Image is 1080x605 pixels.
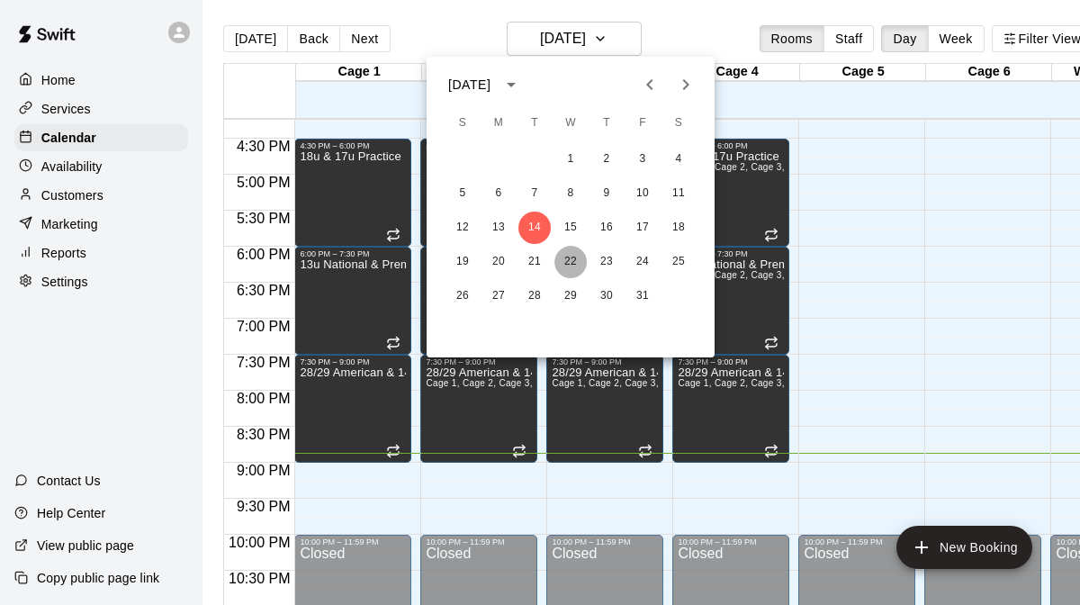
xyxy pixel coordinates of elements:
[518,212,551,244] button: 14
[446,212,479,244] button: 12
[448,76,490,95] div: [DATE]
[590,105,623,141] span: Thursday
[482,246,515,278] button: 20
[482,280,515,312] button: 27
[518,246,551,278] button: 21
[590,280,623,312] button: 30
[626,177,659,210] button: 10
[662,143,695,176] button: 4
[626,212,659,244] button: 17
[590,246,623,278] button: 23
[662,212,695,244] button: 18
[662,105,695,141] span: Saturday
[632,67,668,103] button: Previous month
[554,177,587,210] button: 8
[446,177,479,210] button: 5
[554,105,587,141] span: Wednesday
[626,246,659,278] button: 24
[590,177,623,210] button: 9
[554,280,587,312] button: 29
[626,280,659,312] button: 31
[554,246,587,278] button: 22
[482,105,515,141] span: Monday
[662,177,695,210] button: 11
[626,105,659,141] span: Friday
[518,177,551,210] button: 7
[590,143,623,176] button: 2
[446,246,479,278] button: 19
[668,67,704,103] button: Next month
[482,177,515,210] button: 6
[554,212,587,244] button: 15
[626,143,659,176] button: 3
[446,280,479,312] button: 26
[590,212,623,244] button: 16
[446,105,479,141] span: Sunday
[518,280,551,312] button: 28
[518,105,551,141] span: Tuesday
[554,143,587,176] button: 1
[662,246,695,278] button: 25
[482,212,515,244] button: 13
[496,69,526,100] button: calendar view is open, switch to year view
